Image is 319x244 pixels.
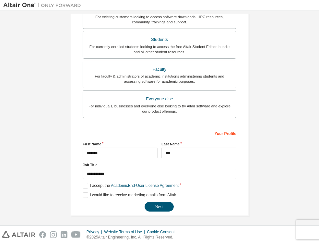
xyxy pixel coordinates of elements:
div: Privacy [87,229,104,235]
img: linkedin.svg [61,231,67,238]
div: Website Terms of Use [104,229,147,235]
a: Academic End-User License Agreement [111,183,179,188]
img: facebook.svg [39,231,46,238]
label: I accept the [83,183,179,189]
div: For currently enrolled students looking to access the free Altair Student Edition bundle and all ... [87,44,232,55]
button: Next [145,202,174,212]
div: Faculty [87,65,232,74]
p: © 2025 Altair Engineering, Inc. All Rights Reserved. [87,235,179,240]
div: For individuals, businesses and everyone else looking to try Altair software and explore our prod... [87,104,232,114]
div: For existing customers looking to access software downloads, HPC resources, community, trainings ... [87,14,232,25]
img: altair_logo.svg [2,231,35,238]
div: Cookie Consent [147,229,178,235]
label: Last Name [161,141,236,147]
div: Students [87,35,232,44]
label: First Name [83,141,158,147]
img: Altair One [3,2,84,8]
div: For faculty & administrators of academic institutions administering students and accessing softwa... [87,74,232,84]
div: Everyone else [87,94,232,104]
div: Your Profile [83,128,236,138]
label: I would like to receive marketing emails from Altair [83,192,176,198]
img: youtube.svg [71,231,81,238]
img: instagram.svg [50,231,57,238]
label: Job Title [83,162,236,167]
